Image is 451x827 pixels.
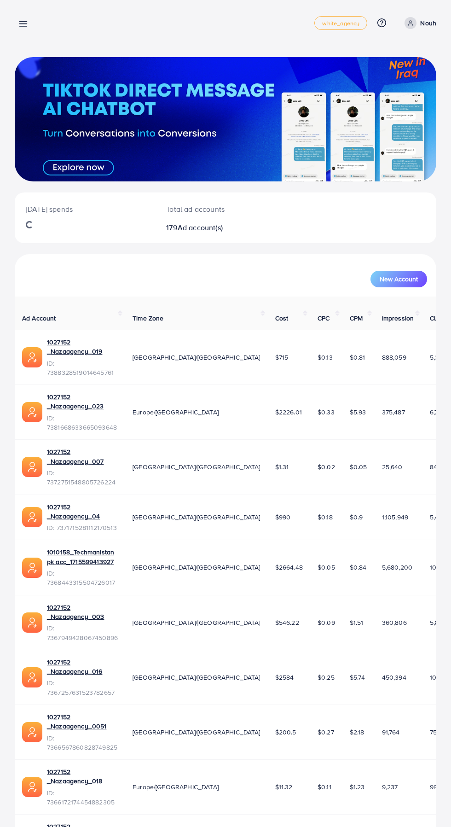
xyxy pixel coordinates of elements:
span: Cost [275,314,289,323]
a: 1027152 _Nazaagency_04 [47,502,118,521]
a: Nouh [401,17,436,29]
span: $546.22 [275,618,299,627]
span: 25,640 [382,462,403,472]
img: ic-ads-acc.e4c84228.svg [22,347,42,367]
span: [GEOGRAPHIC_DATA]/[GEOGRAPHIC_DATA] [133,353,260,362]
a: 1027152 _Nazaagency_023 [47,392,118,411]
span: 9,237 [382,782,398,792]
span: $2.18 [350,728,364,737]
span: 5,827 [430,618,446,627]
span: [GEOGRAPHIC_DATA]/[GEOGRAPHIC_DATA] [133,513,260,522]
span: $0.11 [318,782,331,792]
span: ID: 7388328519014645761 [47,359,118,378]
a: 1027152 _Nazaagency_0051 [47,712,118,731]
span: $0.05 [350,462,367,472]
a: 1027152 _Nazaagency_019 [47,338,118,356]
span: [GEOGRAPHIC_DATA]/[GEOGRAPHIC_DATA] [133,618,260,627]
span: 750 [430,728,441,737]
span: 5,490 [430,513,447,522]
span: 5,313 [430,353,445,362]
a: 1027152 _Nazaagency_018 [47,767,118,786]
span: Clicks [430,314,447,323]
span: $2584 [275,673,294,682]
span: ID: 7372751548805726224 [47,468,118,487]
span: Ad Account [22,314,56,323]
span: $0.81 [350,353,365,362]
span: 450,394 [382,673,406,682]
span: 91,764 [382,728,400,737]
span: ID: 7371715281112170513 [47,523,118,532]
span: $990 [275,513,291,522]
span: $0.84 [350,563,367,572]
span: 10,416 [430,673,448,682]
span: ID: 7381668633665093648 [47,413,118,432]
span: ID: 7367949428067450896 [47,623,118,642]
span: [GEOGRAPHIC_DATA]/[GEOGRAPHIC_DATA] [133,673,260,682]
span: $0.18 [318,513,333,522]
span: 888,059 [382,353,406,362]
p: [DATE] spends [26,204,144,215]
img: ic-ads-acc.e4c84228.svg [22,402,42,422]
span: $2226.01 [275,408,302,417]
p: Nouh [420,17,436,29]
a: 1010158_Techmanistan pk acc_1715599413927 [47,547,118,566]
span: $1.31 [275,462,289,472]
span: CPM [350,314,363,323]
button: New Account [370,271,427,287]
span: New Account [380,276,418,282]
img: ic-ads-acc.e4c84228.svg [22,558,42,578]
span: 84 [430,462,437,472]
span: ID: 7368443315504726017 [47,569,118,588]
img: ic-ads-acc.e4c84228.svg [22,777,42,797]
span: $0.05 [318,563,335,572]
span: 360,806 [382,618,407,627]
span: $715 [275,353,289,362]
span: ID: 7366172174454882305 [47,788,118,807]
span: white_agency [322,20,359,26]
span: $0.02 [318,462,335,472]
span: Europe/[GEOGRAPHIC_DATA] [133,408,219,417]
span: Ad account(s) [178,222,223,233]
span: $11.32 [275,782,293,792]
span: ID: 7366567860828749825 [47,734,118,752]
span: $5.93 [350,408,366,417]
a: 1027152 _Nazaagency_007 [47,447,118,466]
span: $0.09 [318,618,335,627]
span: Europe/[GEOGRAPHIC_DATA] [133,782,219,792]
span: [GEOGRAPHIC_DATA]/[GEOGRAPHIC_DATA] [133,728,260,737]
img: ic-ads-acc.e4c84228.svg [22,667,42,687]
img: ic-ads-acc.e4c84228.svg [22,507,42,527]
span: 5,680,200 [382,563,412,572]
a: white_agency [314,16,367,30]
img: ic-ads-acc.e4c84228.svg [22,722,42,742]
span: $2664.48 [275,563,303,572]
a: 1027152 _Nazaagency_016 [47,658,118,676]
span: Impression [382,314,414,323]
img: ic-ads-acc.e4c84228.svg [22,612,42,633]
span: $1.23 [350,782,365,792]
span: $200.5 [275,728,296,737]
span: Time Zone [133,314,163,323]
span: $0.33 [318,408,335,417]
span: $0.25 [318,673,335,682]
h2: 179 [166,223,249,232]
span: 6,718 [430,408,444,417]
p: Total ad accounts [166,204,249,215]
span: $1.51 [350,618,364,627]
span: $0.27 [318,728,334,737]
span: $0.13 [318,353,333,362]
span: [GEOGRAPHIC_DATA]/[GEOGRAPHIC_DATA] [133,563,260,572]
span: $0.9 [350,513,363,522]
a: 1027152 _Nazaagency_003 [47,603,118,622]
span: 375,487 [382,408,405,417]
img: ic-ads-acc.e4c84228.svg [22,457,42,477]
span: ID: 7367257631523782657 [47,678,118,697]
span: 1,105,949 [382,513,408,522]
span: $5.74 [350,673,365,682]
span: CPC [318,314,330,323]
span: 99 [430,782,437,792]
span: [GEOGRAPHIC_DATA]/[GEOGRAPHIC_DATA] [133,462,260,472]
